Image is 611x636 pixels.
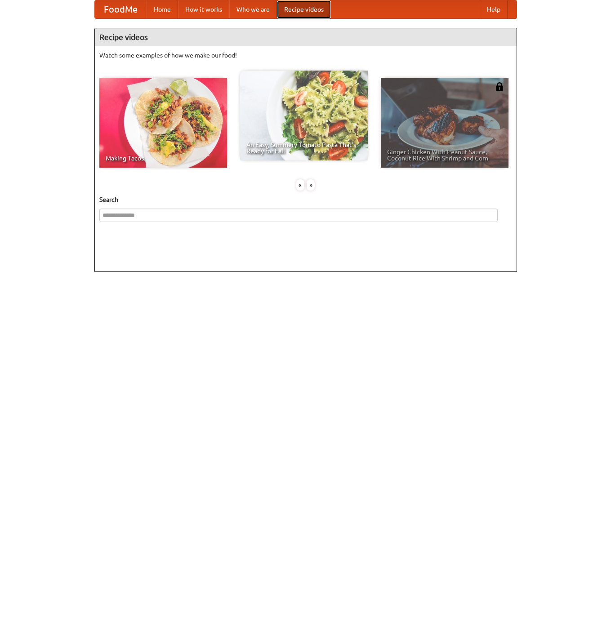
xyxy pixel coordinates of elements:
a: Recipe videos [277,0,331,18]
img: 483408.png [495,82,504,91]
p: Watch some examples of how we make our food! [99,51,512,60]
h5: Search [99,195,512,204]
a: Help [480,0,508,18]
a: Who we are [229,0,277,18]
span: An Easy, Summery Tomato Pasta That's Ready for Fall [246,142,361,154]
a: How it works [178,0,229,18]
a: Making Tacos [99,78,227,168]
div: » [307,179,315,191]
a: An Easy, Summery Tomato Pasta That's Ready for Fall [240,71,368,160]
span: Making Tacos [106,155,221,161]
h4: Recipe videos [95,28,517,46]
div: « [296,179,304,191]
a: Home [147,0,178,18]
a: FoodMe [95,0,147,18]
